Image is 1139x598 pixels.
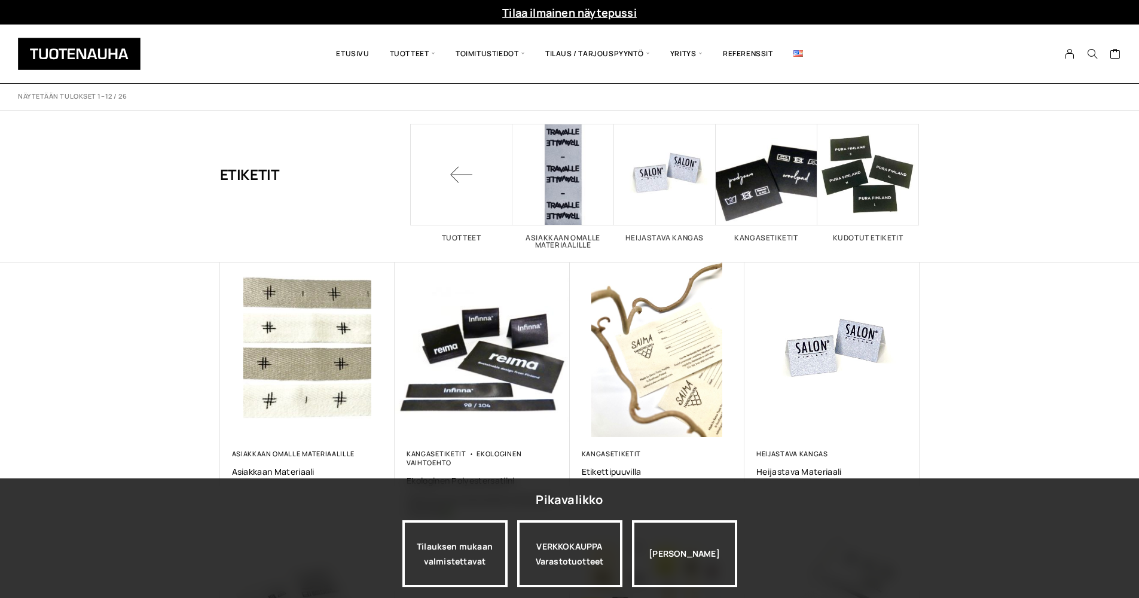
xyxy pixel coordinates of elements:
[713,33,783,74] a: Referenssit
[512,124,614,249] a: Visit product category Asiakkaan omalle materiaalille
[817,124,919,242] a: Visit product category Kudotut etiketit
[632,520,737,587] div: [PERSON_NAME]
[502,5,637,20] a: Tilaa ilmainen näytepussi
[614,124,716,242] a: Visit product category Heijastava kangas
[517,520,622,587] div: VERKKOKAUPPA Varastotuotteet
[232,449,355,458] a: Asiakkaan omalle materiaalille
[517,520,622,587] a: VERKKOKAUPPAVarastotuotteet
[402,520,508,587] a: Tilauksen mukaan valmistettavat
[756,449,828,458] a: Heijastava kangas
[793,50,803,57] img: English
[411,124,512,242] a: Tuotteet
[535,33,660,74] span: Tilaus / Tarjouspyyntö
[18,38,141,70] img: Tuotenauha Oy
[536,489,603,511] div: Pikavalikko
[512,234,614,249] h2: Asiakkaan omalle materiaalille
[582,449,642,458] a: Kangasetiketit
[614,234,716,242] h2: Heijastava kangas
[1110,48,1121,62] a: Cart
[716,124,817,242] a: Visit product category Kangasetiketit
[407,475,558,486] a: Ekologinen polyestersatiini
[407,449,521,467] a: Ekologinen vaihtoehto
[232,466,383,477] a: Asiakkaan materiaali
[411,234,512,242] h2: Tuotteet
[1081,48,1104,59] button: Search
[817,234,919,242] h2: Kudotut etiketit
[1058,48,1082,59] a: My Account
[407,449,466,458] a: Kangasetiketit
[380,33,445,74] span: Tuotteet
[756,466,908,477] a: Heijastava materiaali
[326,33,379,74] a: Etusivu
[220,124,280,225] h1: Etiketit
[445,33,535,74] span: Toimitustiedot
[660,33,713,74] span: Yritys
[716,234,817,242] h2: Kangasetiketit
[18,92,127,101] p: Näytetään tulokset 1–12 / 26
[582,466,733,477] a: Etikettipuuvilla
